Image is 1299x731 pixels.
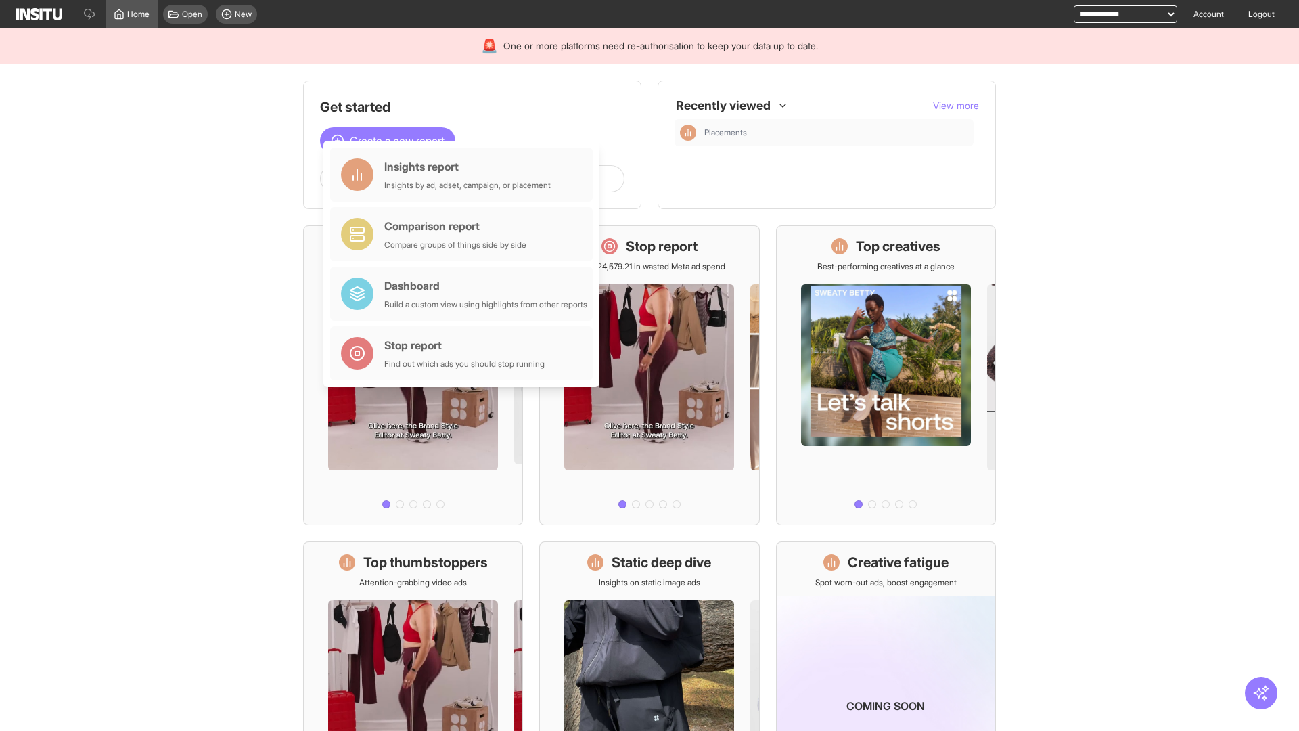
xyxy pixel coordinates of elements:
div: Dashboard [384,278,587,294]
div: Insights by ad, adset, campaign, or placement [384,180,551,191]
button: Create a new report [320,127,455,154]
div: Insights [680,125,696,141]
span: Placements [704,127,747,138]
p: Save £24,579.21 in wasted Meta ad spend [573,261,725,272]
button: View more [933,99,979,112]
a: What's live nowSee all active ads instantly [303,225,523,525]
p: Attention-grabbing video ads [359,577,467,588]
div: 🚨 [481,37,498,56]
span: Open [182,9,202,20]
span: Home [127,9,150,20]
span: New [235,9,252,20]
h1: Stop report [626,237,698,256]
div: Build a custom view using highlights from other reports [384,299,587,310]
span: Create a new report [350,133,445,149]
div: Comparison report [384,218,526,234]
p: Best-performing creatives at a glance [817,261,955,272]
span: Placements [704,127,968,138]
h1: Top thumbstoppers [363,553,488,572]
p: Insights on static image ads [599,577,700,588]
div: Find out which ads you should stop running [384,359,545,370]
span: View more [933,99,979,111]
div: Stop report [384,337,545,353]
a: Top creativesBest-performing creatives at a glance [776,225,996,525]
div: Compare groups of things side by side [384,240,526,250]
h1: Static deep dive [612,553,711,572]
h1: Get started [320,97,624,116]
div: Insights report [384,158,551,175]
img: Logo [16,8,62,20]
span: One or more platforms need re-authorisation to keep your data up to date. [503,39,818,53]
a: Stop reportSave £24,579.21 in wasted Meta ad spend [539,225,759,525]
h1: Top creatives [856,237,940,256]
